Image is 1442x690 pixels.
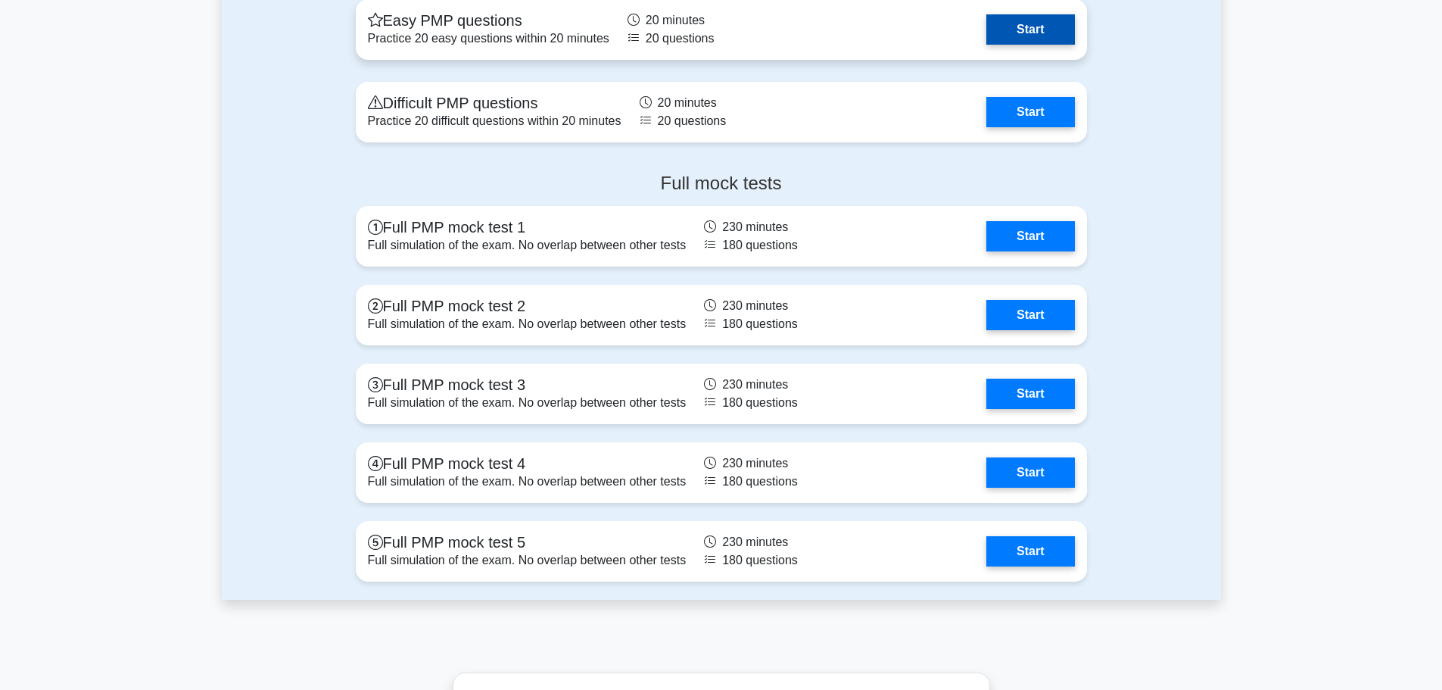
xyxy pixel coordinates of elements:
[356,173,1087,195] h4: Full mock tests
[986,300,1074,330] a: Start
[986,536,1074,567] a: Start
[986,97,1074,127] a: Start
[986,379,1074,409] a: Start
[986,14,1074,45] a: Start
[986,457,1074,488] a: Start
[986,221,1074,251] a: Start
